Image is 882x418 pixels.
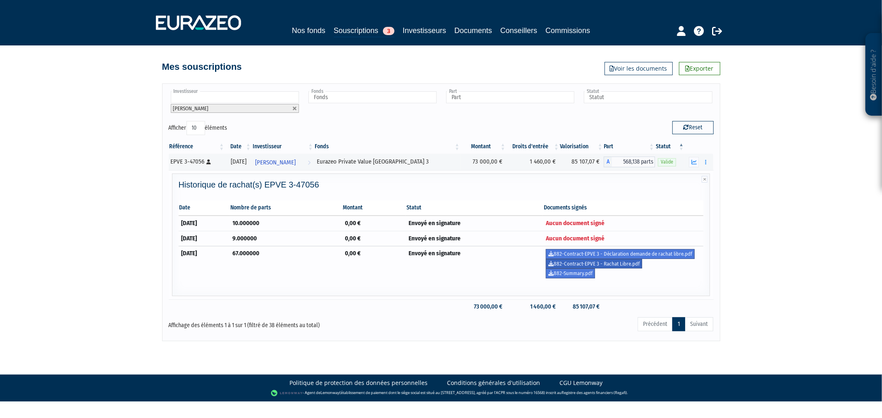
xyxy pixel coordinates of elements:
[672,121,714,134] button: Reset
[290,379,428,387] a: Politique de protection des données personnelles
[604,157,612,167] span: A
[229,216,342,231] td: 10.000000
[406,216,543,231] td: Envoyé en signature
[869,38,879,112] p: Besoin d'aide ?
[546,249,695,259] a: 882-Contract-EPVE 3 - Déclaration demande de rachat libre.pdf
[156,15,241,30] img: 1732889491-logotype_eurazeo_blanc_rvb.png
[454,25,492,36] a: Documents
[546,219,605,227] span: Aucun document signé
[179,216,229,231] td: [DATE]
[612,157,655,167] span: 568,138 parts
[255,155,296,170] span: [PERSON_NAME]
[314,140,461,154] th: Fonds: activer pour trier la colonne par ordre croissant
[604,140,655,154] th: Part: activer pour trier la colonne par ordre croissant
[507,299,560,314] td: 1 460,00 €
[179,200,229,216] th: Date
[543,200,704,216] th: Documents signés
[342,216,406,231] td: 0,00 €
[406,246,543,281] td: Envoyé en signature
[229,200,342,216] th: Nombre de parts
[308,155,311,170] i: Voir l'investisseur
[546,268,595,278] a: 882-Summary.pdf
[546,259,642,269] a: 882-Contract-EPVE 3 - Rachat Libre.pdf
[334,25,394,38] a: Souscriptions3
[604,157,655,167] div: A - Eurazeo Private Value Europe 3
[545,25,590,36] a: Commissions
[169,316,389,330] div: Affichage des éléments 1 à 1 sur 1 (filtré de 38 éléments au total)
[562,390,627,395] a: Registre des agents financiers (Regafi)
[461,140,507,154] th: Montant: activer pour trier la colonne par ordre croissant
[655,140,685,154] th: Statut : activer pour trier la colonne par ordre d&eacute;croissant
[342,200,406,216] th: Montant
[271,389,303,397] img: logo-lemonway.png
[169,140,225,154] th: Référence : activer pour trier la colonne par ordre croissant
[186,121,205,135] select: Afficheréléments
[342,246,406,281] td: 0,00 €
[560,154,604,170] td: 85 107,07 €
[461,154,507,170] td: 73 000,00 €
[179,246,229,281] td: [DATE]
[252,140,314,154] th: Investisseur: activer pour trier la colonne par ordre croissant
[320,390,339,395] a: Lemonway
[228,157,249,166] div: [DATE]
[169,121,227,135] label: Afficher éléments
[229,231,342,246] td: 9.000000
[162,62,242,72] h4: Mes souscriptions
[560,299,604,314] td: 85 107,07 €
[461,299,507,314] td: 73 000,00 €
[500,25,537,36] a: Conseillers
[171,157,222,166] div: EPVE 3-47056
[605,62,673,75] a: Voir les documents
[229,246,342,281] td: 67.000000
[252,154,314,170] a: [PERSON_NAME]
[507,154,560,170] td: 1 460,00 €
[560,379,603,387] a: CGU Lemonway
[403,25,446,36] a: Investisseurs
[546,235,605,242] span: Aucun document signé
[406,200,543,216] th: Statut
[8,389,874,397] div: - Agent de (établissement de paiement dont le siège social est situé au [STREET_ADDRESS], agréé p...
[658,158,676,166] span: Valide
[292,25,325,36] a: Nos fonds
[225,140,252,154] th: Date: activer pour trier la colonne par ordre croissant
[173,105,209,112] span: [PERSON_NAME]
[179,231,229,246] td: [DATE]
[317,157,458,166] div: Eurazeo Private Value [GEOGRAPHIC_DATA] 3
[383,27,394,35] span: 3
[560,140,604,154] th: Valorisation: activer pour trier la colonne par ordre croissant
[207,159,211,164] i: [Français] Personne physique
[406,231,543,246] td: Envoyé en signature
[447,379,540,387] a: Conditions générales d'utilisation
[507,140,560,154] th: Droits d'entrée: activer pour trier la colonne par ordre croissant
[179,180,704,189] h4: Historique de rachat(s) EPVE 3-47056
[672,317,685,331] a: 1
[342,231,406,246] td: 0,00 €
[679,62,720,75] a: Exporter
